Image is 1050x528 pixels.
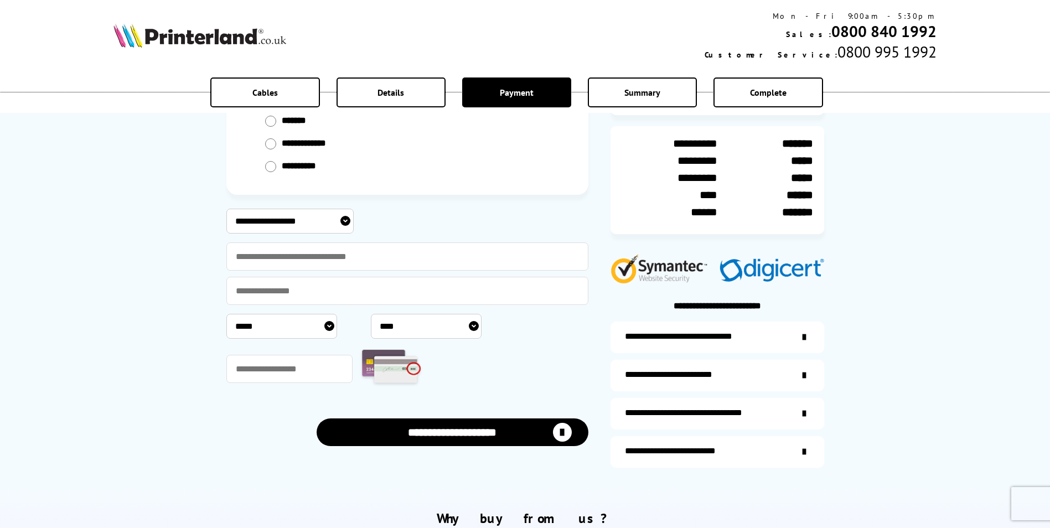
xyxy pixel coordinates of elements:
span: Payment [500,87,534,98]
span: Sales: [786,29,831,39]
span: Summary [624,87,660,98]
a: additional-cables [611,398,824,429]
span: Details [377,87,404,98]
h2: Why buy from us? [113,510,936,527]
a: additional-ink [611,322,824,353]
a: secure-website [611,436,824,468]
span: Customer Service: [705,50,837,60]
span: 0800 995 1992 [837,42,937,62]
span: Cables [252,87,278,98]
a: items-arrive [611,360,824,391]
img: Printerland Logo [113,23,286,48]
a: 0800 840 1992 [831,21,937,42]
span: Complete [750,87,787,98]
div: Mon - Fri 9:00am - 5:30pm [705,11,937,21]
